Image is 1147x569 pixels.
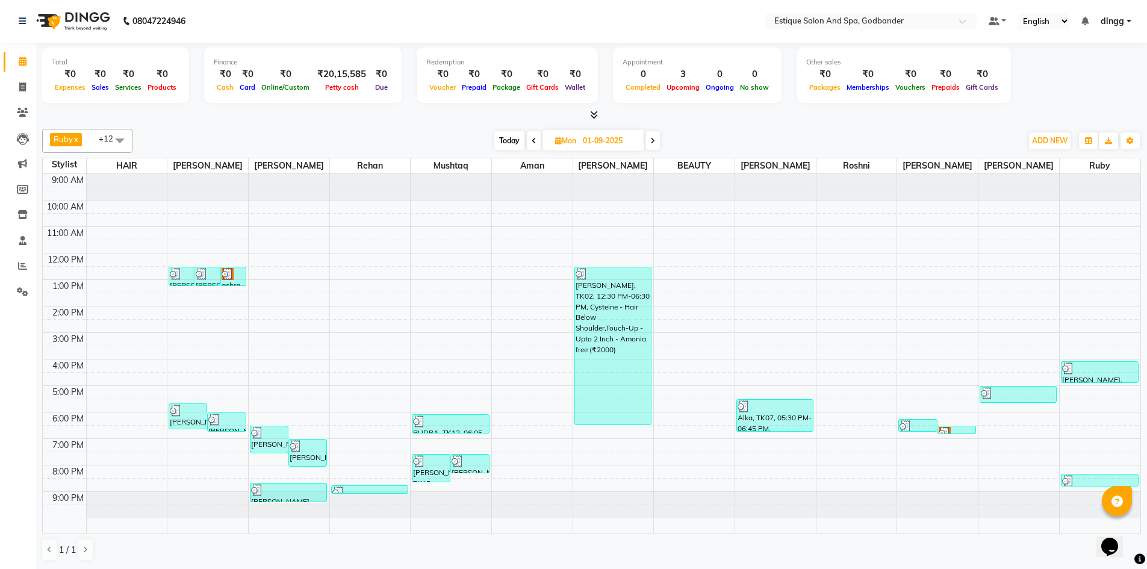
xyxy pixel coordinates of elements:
[703,83,737,92] span: Ongoing
[54,134,73,144] span: Ruby
[806,83,844,92] span: Packages
[258,83,312,92] span: Online/Custom
[963,67,1001,81] div: ₹0
[963,83,1001,92] span: Gift Cards
[426,83,459,92] span: Voucher
[737,67,772,81] div: 0
[50,306,86,319] div: 2:00 PM
[50,280,86,293] div: 1:00 PM
[426,67,459,81] div: ₹0
[579,132,639,150] input: 2025-09-01
[459,67,490,81] div: ₹0
[412,415,488,433] div: RUDRA, TK12, 06:05 PM-06:50 PM, Haircut (Men) - By Master Stylist (₹313)
[490,67,523,81] div: ₹0
[250,483,326,502] div: [PERSON_NAME], TK15, 08:40 PM-09:25 PM, Haircut (Men) - By Master Stylist (₹313)
[330,158,411,173] span: Rehan
[1062,362,1138,382] div: [PERSON_NAME], TK06, 04:05 PM-04:55 PM, THREADING - EYEBROWS (₹75),THREADING - UPPERLIPS (₹63),Me...
[112,67,145,81] div: ₹0
[208,413,245,431] div: [PERSON_NAME], TK08, 06:00 PM-06:45 PM, Haircut (Men) - By Master Stylist
[289,440,326,466] div: [PERSON_NAME], TK10, 07:00 PM-08:05 PM, Haircut (Men) - By Master Stylist (₹313),[PERSON_NAME] (M...
[52,67,89,81] div: ₹0
[145,83,179,92] span: Products
[703,67,737,81] div: 0
[562,67,588,81] div: ₹0
[45,227,86,240] div: 11:00 AM
[1096,521,1135,557] iframe: chat widget
[112,83,145,92] span: Services
[250,426,288,453] div: [PERSON_NAME], TK13, 06:30 PM-07:35 PM, Haircut (Men) - By Master Stylist (₹313),[PERSON_NAME] (M...
[50,492,86,505] div: 9:00 PM
[237,83,258,92] span: Card
[332,486,408,493] div: Neha, TK16, 08:45 PM-08:48 PM, [MEDICAL_DATA]- Hair above shoulder (₹8750)
[892,67,928,81] div: ₹0
[50,333,86,346] div: 3:00 PM
[816,158,897,173] span: Roshni
[50,465,86,478] div: 8:00 PM
[1029,132,1071,149] button: ADD NEW
[426,57,588,67] div: Redemption
[59,544,76,556] span: 1 / 1
[892,83,928,92] span: Vouchers
[978,158,1059,173] span: [PERSON_NAME]
[237,67,258,81] div: ₹0
[50,386,86,399] div: 5:00 PM
[1060,158,1140,173] span: Ruby
[221,267,246,285] div: ashra, TK01, 12:30 PM-01:15 PM, Haircut (Women) - By Master Stylist
[52,83,89,92] span: Expenses
[45,201,86,213] div: 10:00 AM
[214,83,237,92] span: Cash
[99,134,122,143] span: +12
[45,253,86,266] div: 12:00 PM
[844,83,892,92] span: Memberships
[145,67,179,81] div: ₹0
[169,267,194,285] div: [PERSON_NAME], TK04, 12:30 PM-01:15 PM, Haircut (Men) - By Master Stylist (₹313)
[980,387,1056,402] div: [PERSON_NAME], TK02, 05:00 PM-05:40 PM, Pedicure - Tan Go (₹2500)
[214,57,392,67] div: Finance
[575,267,651,424] div: [PERSON_NAME], TK02, 12:30 PM-06:30 PM, Cysteine - Hair Below Shoulder,Touch-Up - Upto 2 Inch - A...
[371,67,392,81] div: ₹0
[562,83,588,92] span: Wallet
[1062,474,1138,486] div: SAEE KAHTAVKAR, TK17, 08:20 PM-08:50 PM, THREADING - EYEBROWS (₹75),THREADING - UPPERLIPS (₹63)
[664,83,703,92] span: Upcoming
[258,67,312,81] div: ₹0
[737,400,813,431] div: Alka, TK07, 05:30 PM-06:45 PM, THREADING - EYEBROWS,Add Ons - Face Massage (₹625),Top-Up Mask - S...
[735,158,816,173] span: [PERSON_NAME]
[312,67,371,81] div: ₹20,15,585
[928,67,963,81] div: ₹0
[1032,136,1068,145] span: ADD NEW
[43,158,86,171] div: Stylist
[132,4,185,38] b: 08047224946
[459,83,490,92] span: Prepaid
[623,57,772,67] div: Appointment
[928,83,963,92] span: Prepaids
[623,67,664,81] div: 0
[523,83,562,92] span: Gift Cards
[50,439,86,452] div: 7:00 PM
[89,67,112,81] div: ₹0
[899,420,936,431] div: [PERSON_NAME], TK11, 06:15 PM-06:45 PM, THREADING - EYEBROWS (₹75),THREADING - UPPERLIPS (₹63)
[664,67,703,81] div: 3
[322,83,362,92] span: Petty cash
[573,158,654,173] span: [PERSON_NAME]
[552,136,579,145] span: Mon
[249,158,329,173] span: [PERSON_NAME]
[806,57,1001,67] div: Other sales
[87,158,167,173] span: HAIR
[167,158,248,173] span: [PERSON_NAME]
[412,455,450,482] div: [PERSON_NAME], TK15, 07:35 PM-08:40 PM, Haircut (Men) - By Master Stylist (₹313),[PERSON_NAME] (M...
[411,158,491,173] span: mushtaq
[50,412,86,425] div: 6:00 PM
[1101,15,1124,28] span: dingg
[372,83,391,92] span: Due
[897,158,978,173] span: [PERSON_NAME]
[490,83,523,92] span: Package
[52,57,179,67] div: Total
[737,83,772,92] span: No show
[494,131,524,150] span: Today
[73,134,78,144] a: x
[844,67,892,81] div: ₹0
[31,4,113,38] img: logo
[50,359,86,372] div: 4:00 PM
[938,426,975,434] div: [PERSON_NAME], TK09, 06:30 PM-06:45 PM, THREADING - EYEBROWS
[214,67,237,81] div: ₹0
